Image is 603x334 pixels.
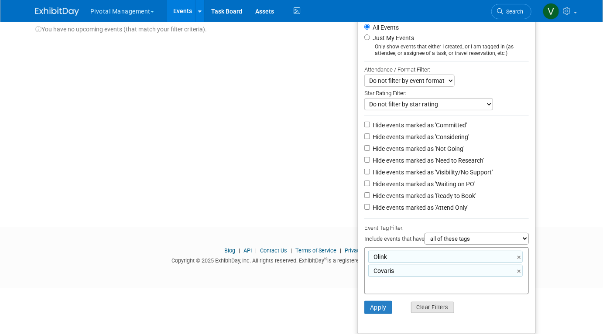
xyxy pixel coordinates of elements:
label: Hide events marked as 'Ready to Book' [371,191,476,200]
span: | [236,247,242,254]
div: Only show events that either I created, or I am tagged in (as attendee, or assignee of a task, or... [364,44,529,57]
a: Search [491,4,531,19]
label: Hide events marked as 'Committed' [371,121,467,130]
label: Hide events marked as 'Considering' [371,133,469,141]
span: Olink [372,252,387,261]
button: Clear Filters [411,302,455,313]
div: Include events that have [364,233,529,247]
span: | [288,247,294,254]
a: Blog [224,247,235,254]
label: Hide events marked as 'Waiting on PO' [371,180,475,188]
span: | [253,247,259,254]
a: × [517,266,523,276]
label: Just My Events [371,34,414,42]
a: Terms of Service [295,247,336,254]
label: All Events [371,24,399,31]
a: × [517,252,523,262]
button: Apply [364,301,392,314]
a: Privacy Policy [345,247,379,254]
div: Attendance / Format Filter: [364,65,529,75]
label: Hide events marked as 'Attend Only' [371,203,468,212]
div: Star Rating Filter: [364,87,529,98]
label: Hide events marked as 'Not Going' [371,144,464,153]
div: Event Tag Filter: [364,223,529,233]
a: API [243,247,252,254]
sup: ® [324,256,327,261]
span: | [338,247,343,254]
img: ExhibitDay [35,7,79,16]
a: Contact Us [260,247,287,254]
span: Covaris [372,266,394,275]
img: Valerie Weld [543,3,559,20]
span: You have no upcoming events (that match your filter criteria). [35,26,207,33]
span: Search [503,8,523,15]
label: Hide events marked as 'Visibility/No Support' [371,168,493,177]
label: Hide events marked as 'Need to Research' [371,156,484,165]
